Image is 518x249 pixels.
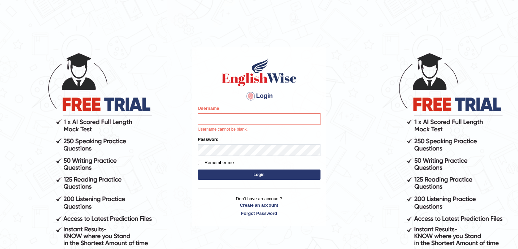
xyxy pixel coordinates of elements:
[198,210,320,217] a: Forgot Password
[198,161,202,165] input: Remember me
[198,202,320,208] a: Create an account
[198,170,320,180] button: Login
[198,91,320,102] h4: Login
[198,105,219,112] label: Username
[198,195,320,217] p: Don't have an account?
[198,159,234,166] label: Remember me
[220,57,298,87] img: Logo of English Wise sign in for intelligent practice with AI
[198,136,219,143] label: Password
[198,127,320,133] p: Username cannot be blank.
